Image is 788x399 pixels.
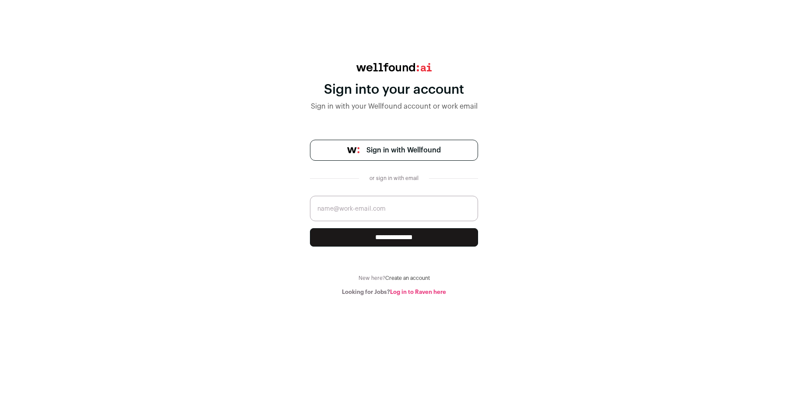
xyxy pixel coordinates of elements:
[390,289,446,295] a: Log in to Raven here
[310,275,478,282] div: New here?
[310,82,478,98] div: Sign into your account
[366,175,422,182] div: or sign in with email
[385,275,430,281] a: Create an account
[310,289,478,296] div: Looking for Jobs?
[310,196,478,221] input: name@work-email.com
[366,145,441,155] span: Sign in with Wellfound
[310,101,478,112] div: Sign in with your Wellfound account or work email
[310,140,478,161] a: Sign in with Wellfound
[347,147,359,153] img: wellfound-symbol-flush-black-fb3c872781a75f747ccb3a119075da62bfe97bd399995f84a933054e44a575c4.png
[356,63,432,71] img: wellfound:ai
